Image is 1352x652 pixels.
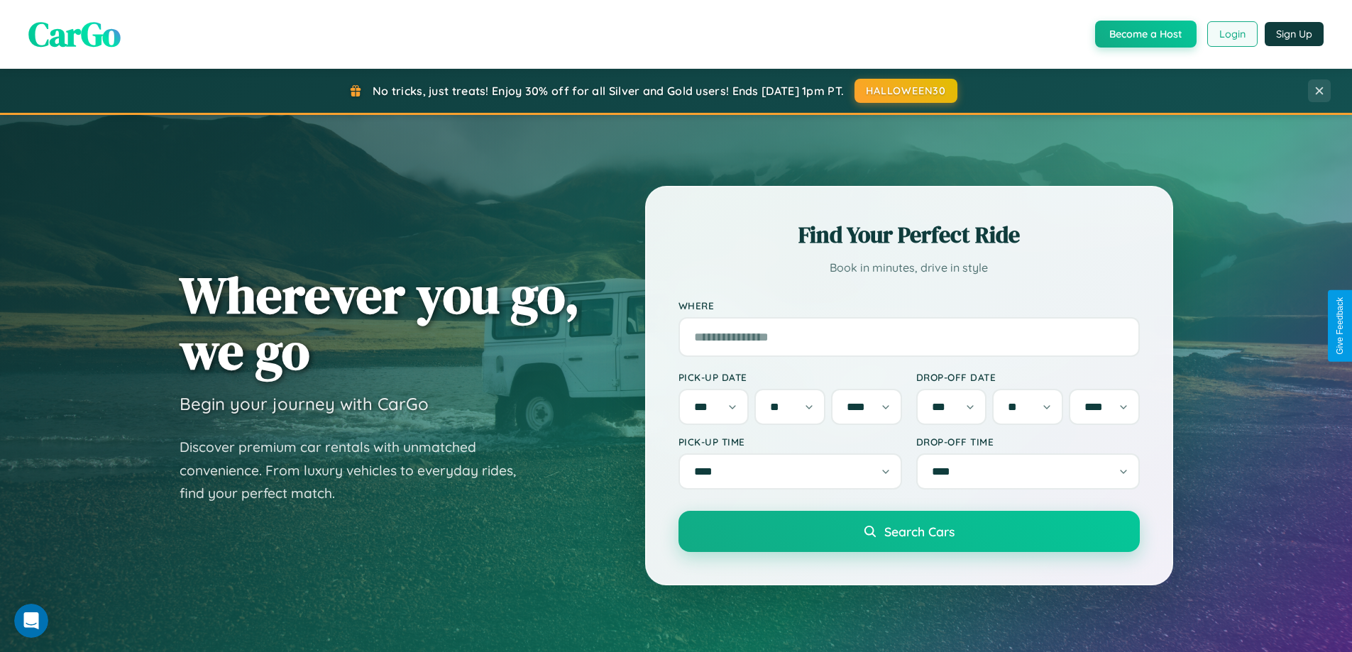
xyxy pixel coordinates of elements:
[884,524,955,539] span: Search Cars
[180,393,429,414] h3: Begin your journey with CarGo
[14,604,48,638] iframe: Intercom live chat
[678,219,1140,250] h2: Find Your Perfect Ride
[916,436,1140,448] label: Drop-off Time
[1095,21,1197,48] button: Become a Host
[1207,21,1258,47] button: Login
[1265,22,1324,46] button: Sign Up
[854,79,957,103] button: HALLOWEEN30
[1335,297,1345,355] div: Give Feedback
[180,436,534,505] p: Discover premium car rentals with unmatched convenience. From luxury vehicles to everyday rides, ...
[678,299,1140,311] label: Where
[678,258,1140,278] p: Book in minutes, drive in style
[678,511,1140,552] button: Search Cars
[678,371,902,383] label: Pick-up Date
[678,436,902,448] label: Pick-up Time
[916,371,1140,383] label: Drop-off Date
[28,11,121,57] span: CarGo
[373,84,844,98] span: No tricks, just treats! Enjoy 30% off for all Silver and Gold users! Ends [DATE] 1pm PT.
[180,267,580,379] h1: Wherever you go, we go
